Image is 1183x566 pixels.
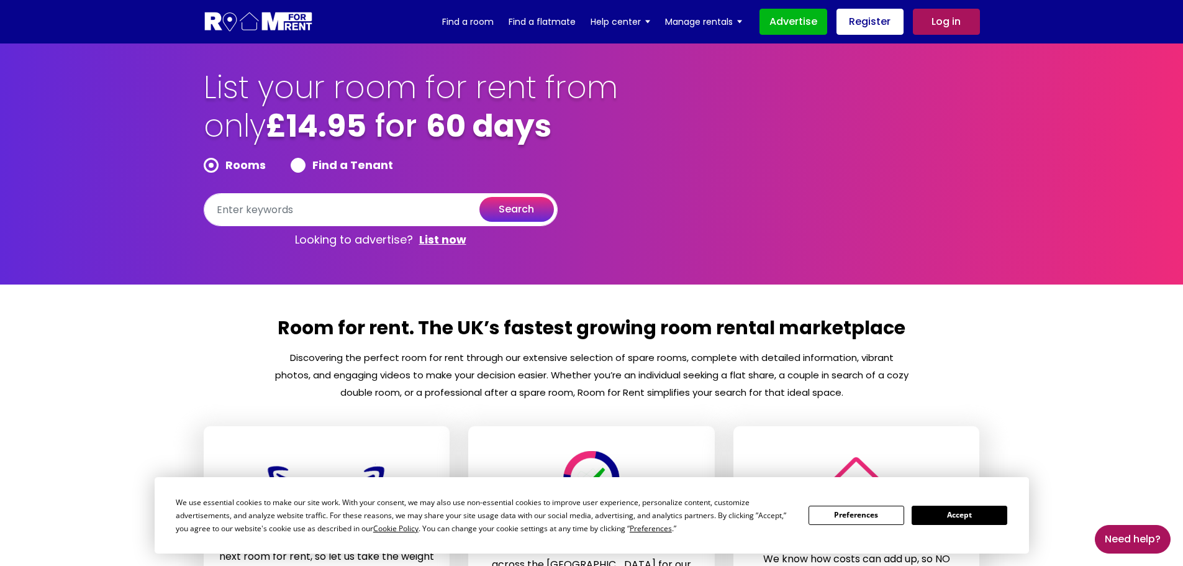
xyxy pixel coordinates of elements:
a: Log in [913,9,980,35]
button: Preferences [809,506,904,525]
a: Manage rentals [665,12,742,31]
input: Enter keywords [204,193,558,226]
span: Preferences [630,523,672,534]
div: We use essential cookies to make our site work. With your consent, we may also use non-essential ... [176,496,794,535]
button: Accept [912,506,1007,525]
h2: Room for rent. The UK’s fastest growing room rental marketplace [274,316,910,349]
label: Find a Tenant [291,158,393,173]
b: £14.95 [266,104,366,148]
img: Room For Rent [823,457,891,519]
label: Rooms [204,158,266,173]
button: search [479,197,554,222]
a: Register [836,9,904,35]
span: for [375,104,417,148]
p: Looking to advertise? [204,226,558,253]
a: Need Help? [1095,525,1171,554]
h1: List your room for rent from only [204,68,620,158]
a: List now [419,232,466,247]
a: Help center [591,12,650,31]
img: Room For Rent [561,451,622,507]
a: Find a room [442,12,494,31]
a: Find a flatmate [509,12,576,31]
p: Discovering the perfect room for rent through our extensive selection of spare rooms, complete wi... [274,349,910,401]
a: Advertise [759,9,827,35]
img: Logo for Room for Rent, featuring a welcoming design with a house icon and modern typography [204,11,314,34]
img: Room For Rent [265,460,389,499]
b: 60 days [426,104,551,148]
div: Cookie Consent Prompt [155,477,1029,554]
span: Cookie Policy [373,523,419,534]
